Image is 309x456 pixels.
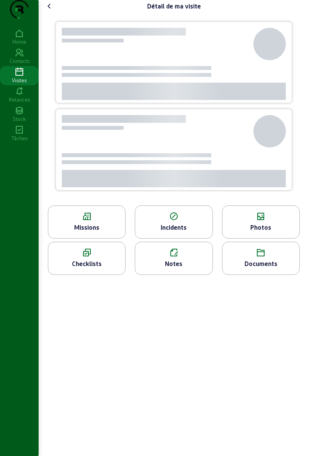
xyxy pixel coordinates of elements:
[147,2,201,11] div: Détail de ma visite
[48,223,125,232] div: Missions
[135,223,212,232] div: Incidents
[135,259,212,268] div: Notes
[222,223,299,232] div: Photos
[48,259,125,268] div: Checklists
[222,259,299,268] div: Documents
